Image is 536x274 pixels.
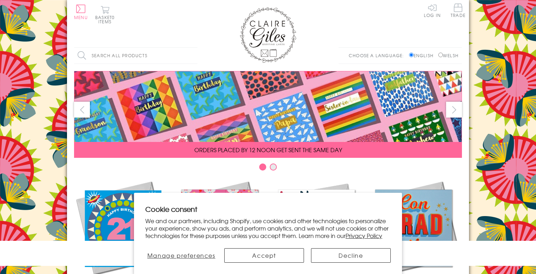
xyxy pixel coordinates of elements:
button: Menu [74,5,88,19]
span: Trade [451,4,465,17]
p: We and our partners, including Shopify, use cookies and other technologies to personalize your ex... [145,217,391,239]
input: Welsh [438,53,443,57]
div: Carousel Pagination [74,163,462,174]
p: Choose a language: [349,52,408,59]
span: Manage preferences [147,251,215,260]
span: 0 items [98,14,115,25]
button: Carousel Page 2 [270,163,277,171]
button: prev [74,102,90,118]
button: Basket0 items [95,6,115,24]
a: Log In [424,4,441,17]
h2: Cookie consent [145,204,391,214]
a: Trade [451,4,465,19]
label: English [409,52,437,59]
button: Decline [311,248,391,263]
button: Accept [224,248,304,263]
span: Menu [74,14,88,20]
img: Claire Giles Greetings Cards [240,7,296,63]
button: next [446,102,462,118]
input: Search all products [74,48,197,64]
span: ORDERS PLACED BY 12 NOON GET SENT THE SAME DAY [194,145,342,154]
input: Search [190,48,197,64]
input: English [409,53,414,57]
button: Carousel Page 1 (Current Slide) [259,163,266,171]
a: Privacy Policy [346,231,382,240]
label: Welsh [438,52,458,59]
button: Manage preferences [145,248,217,263]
